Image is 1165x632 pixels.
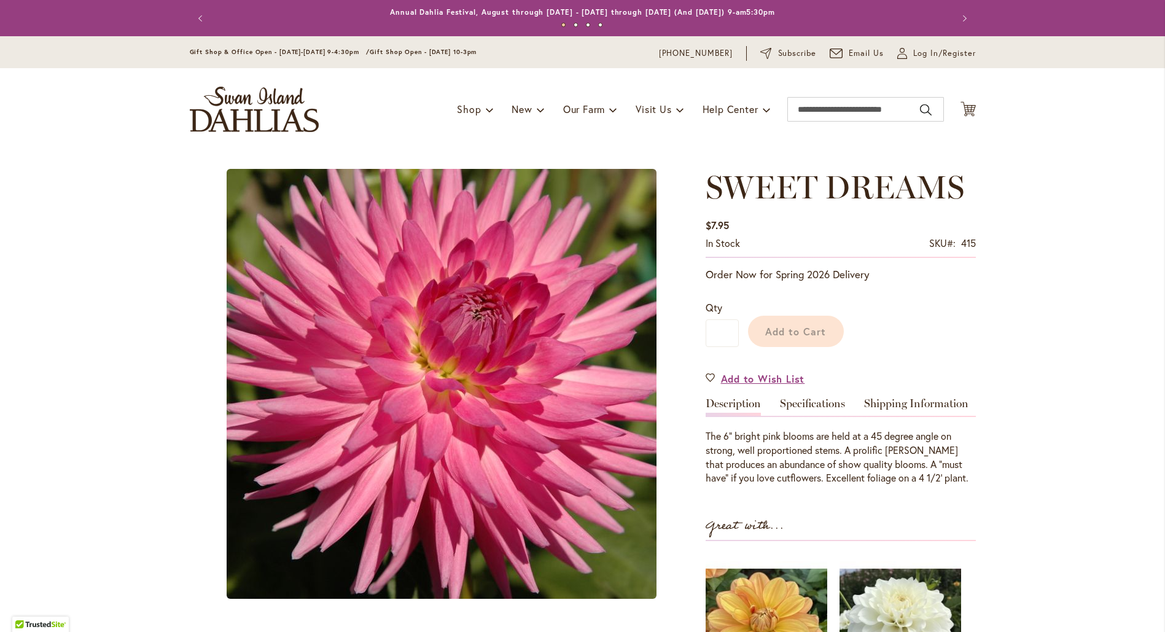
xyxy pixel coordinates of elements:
div: Availability [706,236,740,251]
strong: Great with... [706,516,784,536]
a: Add to Wish List [706,372,805,386]
span: Our Farm [563,103,605,115]
span: Subscribe [778,47,817,60]
button: 4 of 4 [598,23,602,27]
a: Subscribe [760,47,816,60]
button: 3 of 4 [586,23,590,27]
div: 415 [961,236,976,251]
span: Gift Shop & Office Open - [DATE]-[DATE] 9-4:30pm / [190,48,370,56]
button: Previous [190,6,214,31]
div: The 6" bright pink blooms are held at a 45 degree angle on strong, well proportioned stems. A pro... [706,429,976,485]
div: Detailed Product Info [706,398,976,485]
span: Visit Us [636,103,671,115]
strong: SKU [929,236,956,249]
span: Help Center [703,103,758,115]
button: 2 of 4 [574,23,578,27]
span: Gift Shop Open - [DATE] 10-3pm [370,48,477,56]
span: In stock [706,236,740,249]
span: Log In/Register [913,47,976,60]
span: Add to Wish List [721,372,805,386]
button: 1 of 4 [561,23,566,27]
span: New [512,103,532,115]
span: Qty [706,301,722,314]
a: Specifications [780,398,845,416]
span: Shop [457,103,481,115]
a: store logo [190,87,319,132]
span: SWEET DREAMS [706,168,964,206]
span: $7.95 [706,219,729,232]
a: Annual Dahlia Festival, August through [DATE] - [DATE] through [DATE] (And [DATE]) 9-am5:30pm [390,7,775,17]
a: Log In/Register [897,47,976,60]
a: Shipping Information [864,398,968,416]
a: Email Us [830,47,884,60]
p: Order Now for Spring 2026 Delivery [706,267,976,282]
img: main product photo [227,169,657,599]
button: Next [951,6,976,31]
a: [PHONE_NUMBER] [659,47,733,60]
span: Email Us [849,47,884,60]
a: Description [706,398,761,416]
